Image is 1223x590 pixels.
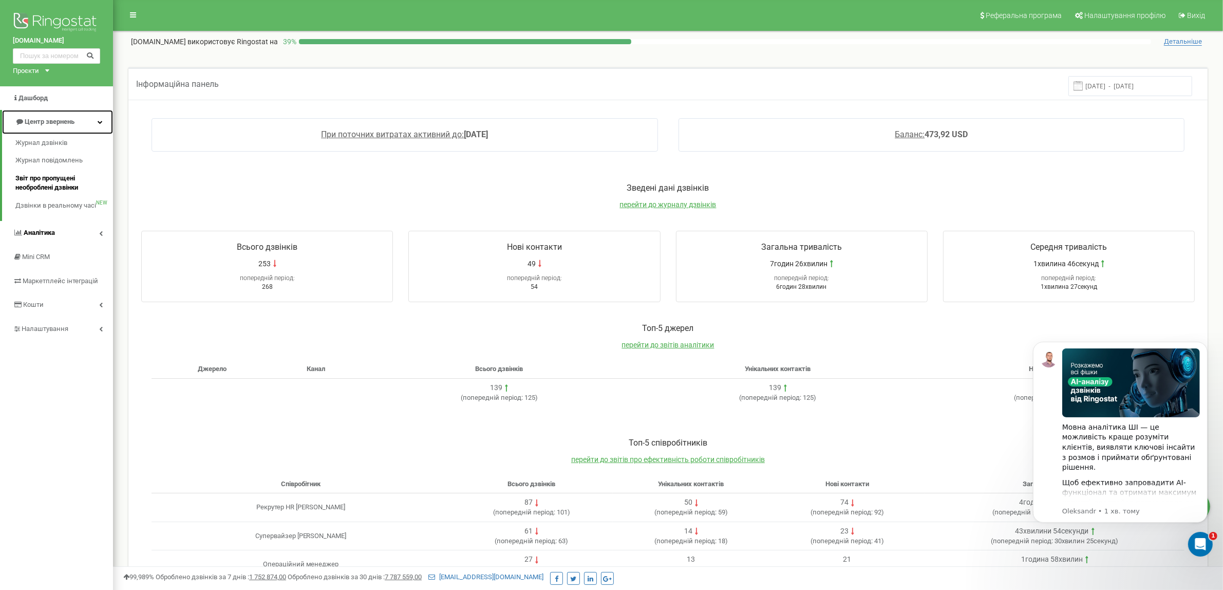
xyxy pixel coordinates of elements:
span: попередній період: [656,508,717,516]
span: ( 4години 50хвилин ) [993,508,1117,516]
a: перейти до звітів про ефективність роботи співробітників [571,455,765,464]
span: ( 101 ) [493,508,570,516]
span: перейти до журналу дзвінків [620,200,717,209]
span: ( 92 ) [811,508,884,516]
div: 139 [769,383,781,393]
span: Дзвінки в реальному часі [15,201,96,211]
span: ( 21 ) [811,565,884,573]
a: Баланс:473,92 USD [895,130,968,139]
span: Співробітник [281,480,321,488]
span: Реферальна програма [986,11,1062,20]
div: 27 [524,555,533,565]
span: використовує Ringostat на [187,38,278,46]
span: Нові контакти [507,242,562,252]
span: попередній період: [656,537,717,545]
span: Оброблено дзвінків за 7 днів : [156,573,286,581]
span: попередній період: [240,274,295,282]
span: Джерело [198,365,227,373]
span: попередній період: [497,537,557,545]
span: Toп-5 джерел [643,323,694,333]
span: 99,989% [123,573,154,581]
div: 50 [684,497,692,508]
div: Проєкти [13,66,39,76]
span: При поточних витратах активний до: [321,130,464,139]
div: 13 [687,555,695,565]
span: попередній період: [742,394,802,401]
span: Нові контакти [825,480,869,488]
span: Всього дзвінків [507,480,555,488]
span: Унікальних контактів [658,480,724,488]
span: Налаштування профілю [1084,11,1165,20]
span: Загальна тривалість [761,242,842,252]
a: Звіт про пропущені необроблені дзвінки [15,170,113,197]
div: 74 [840,497,849,508]
iframe: Intercom live chat [1188,532,1213,557]
div: 139 [490,383,502,393]
span: ( 59 ) [654,508,728,516]
span: Детальніше [1164,38,1202,46]
span: 49 [528,259,536,269]
span: попередній період: [495,508,555,516]
span: Звіт про пропущені необроблені дзвінки [15,174,108,193]
span: 1хвилина 46секунд [1033,259,1099,269]
span: ( 31 ) [495,565,568,573]
span: 268 [262,283,273,290]
span: Зведені дані дзвінків [627,183,709,193]
span: Дашборд [18,94,48,102]
span: попередній період: [656,565,717,573]
span: попередній період: [813,537,873,545]
span: Унікальних контактів [745,365,811,373]
span: попередній період: [813,508,873,516]
td: Рекрутер HR [PERSON_NAME] [152,493,450,522]
a: Центр звернень [2,110,113,134]
iframe: Intercom notifications повідомлення [1018,326,1223,562]
u: 7 787 559,00 [385,573,422,581]
span: Аналiтика [24,229,55,236]
span: 253 [258,259,271,269]
span: Mini CRM [22,253,50,261]
span: Маркетплейс інтеграцій [23,277,98,285]
span: Кошти [23,301,44,308]
span: Журнал повідомлень [15,156,83,165]
span: Оброблено дзвінків за 30 днів : [288,573,422,581]
span: попередній період: [1041,274,1096,282]
p: 39 % [278,36,299,47]
span: ( 125 ) [461,394,538,401]
span: 7годин 26хвилин [770,259,827,269]
span: попередній період: [993,537,1053,545]
span: 1хвилина 27секунд [1041,283,1097,290]
span: попередній період: [1017,394,1077,401]
span: попередній період: [995,508,1055,516]
div: 23 [840,526,849,537]
a: [DOMAIN_NAME] [13,36,100,46]
span: перейти до звітів аналітики [622,341,714,349]
span: Журнал дзвінків [15,138,67,148]
a: Журнал повідомлень [15,152,113,170]
span: Інформаційна панель [136,79,219,89]
div: 87 [524,497,533,508]
span: 54 [531,283,538,290]
span: 6годин 28хвилин [777,283,827,290]
span: попередній період: [813,565,873,573]
div: 61 [524,526,533,537]
u: 1 752 874,00 [249,573,286,581]
span: попередній період: [774,274,829,282]
a: Дзвінки в реальному часіNEW [15,197,113,215]
span: Баланс: [895,130,925,139]
span: попередній період: [463,394,523,401]
a: Журнал дзвінків [15,134,113,152]
span: ( 1година 4хвилини ) [993,565,1117,573]
span: ( 41 ) [811,537,884,545]
span: ( 125 ) [740,394,817,401]
span: Toп-5 співробітників [629,438,707,448]
div: 14 [684,526,692,537]
span: Всього дзвінків [475,365,523,373]
span: 1 [1209,532,1217,540]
